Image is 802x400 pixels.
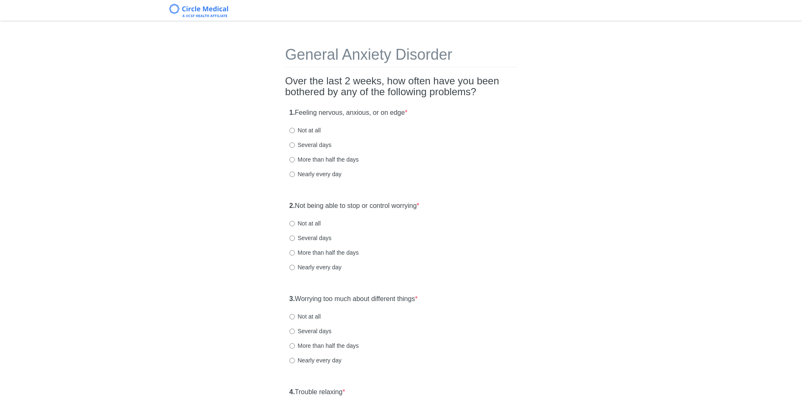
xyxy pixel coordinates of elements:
label: Trouble relaxing [289,387,345,397]
label: Several days [289,327,332,335]
label: Not being able to stop or control worrying [289,201,419,211]
img: Circle Medical Logo [169,4,228,17]
h1: General Anxiety Disorder [285,46,517,67]
input: More than half the days [289,250,295,256]
strong: 4. [289,388,295,395]
label: Not at all [289,312,321,321]
label: Nearly every day [289,263,342,271]
h2: Over the last 2 weeks, how often have you been bothered by any of the following problems? [285,76,517,98]
label: Not at all [289,219,321,228]
input: More than half the days [289,157,295,162]
label: Nearly every day [289,170,342,178]
input: Nearly every day [289,172,295,177]
label: Worrying too much about different things [289,294,418,304]
label: Nearly every day [289,356,342,365]
label: More than half the days [289,155,359,164]
strong: 1. [289,109,295,116]
input: Several days [289,235,295,241]
input: Several days [289,142,295,148]
input: More than half the days [289,343,295,349]
label: More than half the days [289,342,359,350]
input: Nearly every day [289,265,295,270]
input: Several days [289,329,295,334]
label: Feeling nervous, anxious, or on edge [289,108,408,118]
label: More than half the days [289,248,359,257]
strong: 3. [289,295,295,302]
label: Not at all [289,126,321,134]
input: Nearly every day [289,358,295,363]
input: Not at all [289,314,295,319]
label: Several days [289,141,332,149]
label: Several days [289,234,332,242]
input: Not at all [289,128,295,133]
input: Not at all [289,221,295,226]
strong: 2. [289,202,295,209]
